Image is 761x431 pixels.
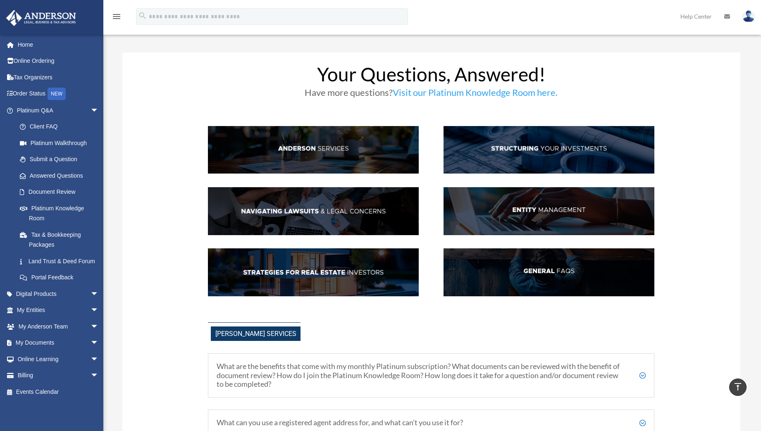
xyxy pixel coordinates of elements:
[91,302,107,319] span: arrow_drop_down
[12,151,111,168] a: Submit a Question
[12,184,111,200] a: Document Review
[4,10,79,26] img: Anderson Advisors Platinum Portal
[6,69,111,86] a: Tax Organizers
[112,12,122,21] i: menu
[6,318,111,335] a: My Anderson Teamarrow_drop_down
[12,269,111,286] a: Portal Feedback
[91,351,107,368] span: arrow_drop_down
[742,10,755,22] img: User Pic
[733,382,743,392] i: vertical_align_top
[12,226,111,253] a: Tax & Bookkeeping Packages
[6,53,111,69] a: Online Ordering
[6,335,111,351] a: My Documentsarrow_drop_down
[48,88,66,100] div: NEW
[6,302,111,319] a: My Entitiesarrow_drop_down
[138,11,147,20] i: search
[208,187,419,235] img: NavLaw_hdr
[6,86,111,102] a: Order StatusNEW
[6,102,111,119] a: Platinum Q&Aarrow_drop_down
[6,286,111,302] a: Digital Productsarrow_drop_down
[12,253,111,269] a: Land Trust & Deed Forum
[208,248,419,296] img: StratsRE_hdr
[208,65,654,88] h1: Your Questions, Answered!
[12,119,107,135] a: Client FAQ
[91,102,107,119] span: arrow_drop_down
[444,126,654,174] img: StructInv_hdr
[12,200,111,226] a: Platinum Knowledge Room
[91,367,107,384] span: arrow_drop_down
[208,88,654,101] h3: Have more questions?
[211,326,301,341] span: [PERSON_NAME] Services
[444,248,654,296] img: GenFAQ_hdr
[6,367,111,384] a: Billingarrow_drop_down
[217,362,646,389] h5: What are the benefits that come with my monthly Platinum subscription? What documents can be revi...
[393,87,558,102] a: Visit our Platinum Knowledge Room here.
[91,318,107,335] span: arrow_drop_down
[12,167,111,184] a: Answered Questions
[208,126,419,174] img: AndServ_hdr
[91,286,107,302] span: arrow_drop_down
[217,418,646,427] h5: What can you use a registered agent address for, and what can’t you use it for?
[6,36,111,53] a: Home
[91,335,107,352] span: arrow_drop_down
[6,383,111,400] a: Events Calendar
[444,187,654,235] img: EntManag_hdr
[112,14,122,21] a: menu
[729,379,747,396] a: vertical_align_top
[12,135,111,151] a: Platinum Walkthrough
[6,351,111,367] a: Online Learningarrow_drop_down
